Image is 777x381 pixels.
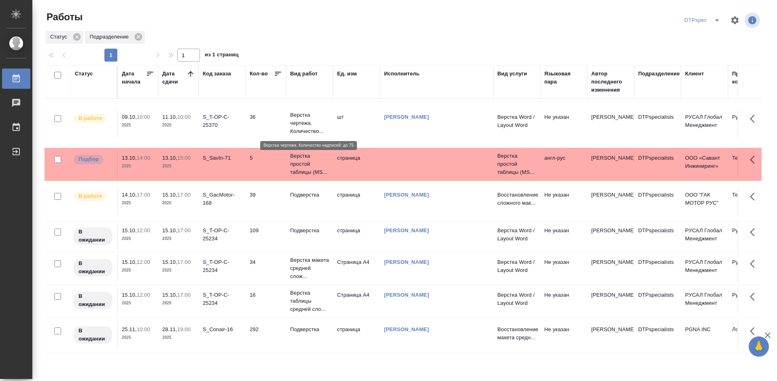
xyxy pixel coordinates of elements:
p: 2025 [162,334,195,342]
td: DTPspecialists [634,150,681,178]
p: Верстка макета средней слож... [290,256,329,280]
td: 39 [246,187,286,215]
p: Подбор [79,155,99,163]
td: DTPspecialists [634,187,681,215]
div: Исполнитель выполняет работу [73,191,113,202]
p: Подразделение [90,33,132,41]
p: Верстка Word / Layout Word [497,113,536,129]
p: 12:00 [137,259,150,265]
button: Здесь прячутся важные кнопки [745,321,764,341]
p: 17:00 [177,192,191,198]
p: 19:00 [177,326,191,332]
p: В ожидании [79,228,107,244]
div: S_T-OP-C-25234 [203,291,242,307]
p: 2025 [162,299,195,307]
p: РУСАЛ Глобал Менеджмент [685,227,724,243]
td: [PERSON_NAME] [587,187,634,215]
td: Не указан [540,223,587,251]
div: Вид услуги [497,70,527,78]
td: [PERSON_NAME] [587,254,634,283]
p: В работе [79,114,102,122]
p: 14.10, [122,192,137,198]
div: S_GacMotor-168 [203,191,242,207]
div: Языковая пара [544,70,583,86]
div: S_Conair-16 [203,325,242,334]
p: 15.10, [162,259,177,265]
div: split button [682,14,725,27]
p: 17:00 [177,292,191,298]
td: англ-рус [540,150,587,178]
p: PGNA INC [685,325,724,334]
a: [PERSON_NAME] [384,114,429,120]
td: 109 [246,223,286,251]
p: ООО "ГАК МОТОР РУС" [685,191,724,207]
a: [PERSON_NAME] [384,326,429,332]
div: Статус [75,70,93,78]
p: 17:00 [177,227,191,233]
button: Здесь прячутся важные кнопки [745,254,764,274]
div: Исполнитель назначен, приступать к работе пока рано [73,227,113,246]
td: Русал [728,287,775,315]
p: 15.10, [162,227,177,233]
td: DTPspecialists [634,287,681,315]
div: Исполнитель назначен, приступать к работе пока рано [73,325,113,345]
td: Локализация [728,321,775,350]
span: из 1 страниц [205,50,239,62]
p: ООО «Савант Инжиниринг» [685,154,724,170]
p: 2025 [122,266,154,274]
div: Автор последнего изменения [591,70,630,94]
p: 25.11, [122,326,137,332]
p: 15.10, [122,259,137,265]
a: [PERSON_NAME] [384,227,429,233]
td: Не указан [540,109,587,137]
p: Подверстка [290,325,329,334]
div: Кол-во [250,70,268,78]
td: Не указан [540,321,587,350]
div: Ед. изм [337,70,357,78]
p: 14:00 [137,155,150,161]
p: 2025 [122,199,154,207]
p: В ожидании [79,292,107,308]
p: 15.10, [122,227,137,233]
td: [PERSON_NAME] [587,321,634,350]
p: 13.10, [162,155,177,161]
td: страница [333,150,380,178]
p: 2025 [162,266,195,274]
div: S_T-OP-C-25234 [203,227,242,243]
span: Настроить таблицу [725,11,745,30]
p: Верстка чертежа. Количество... [290,111,329,135]
td: [PERSON_NAME] [587,150,634,178]
div: S_T-OP-C-25370 [203,113,242,129]
p: 15.10, [122,292,137,298]
p: Восстановление макета средн... [497,325,536,342]
td: Не указан [540,187,587,215]
button: Здесь прячутся важные кнопки [745,187,764,206]
button: 🙏 [749,336,769,357]
p: Верстка Word / Layout Word [497,258,536,274]
div: S_SavIn-71 [203,154,242,162]
p: РУСАЛ Глобал Менеджмент [685,113,724,129]
div: Можно подбирать исполнителей [73,154,113,165]
div: Проектная команда [732,70,771,86]
td: Русал [728,109,775,137]
p: 11.10, [162,114,177,120]
p: В ожидании [79,327,107,343]
p: РУСАЛ Глобал Менеджмент [685,291,724,307]
p: Подверстка [290,227,329,235]
p: 2025 [122,299,154,307]
button: Здесь прячутся важные кнопки [745,223,764,242]
p: 28.11, [162,326,177,332]
td: [PERSON_NAME] [587,223,634,251]
td: DTPspecialists [634,109,681,137]
div: Клиент [685,70,704,78]
div: Исполнитель назначен, приступать к работе пока рано [73,291,113,310]
p: 12:00 [137,292,150,298]
td: 16 [246,287,286,315]
td: Не указан [540,287,587,315]
p: 15.10, [162,192,177,198]
td: Русал [728,254,775,283]
p: Верстка Word / Layout Word [497,227,536,243]
p: 15:00 [177,155,191,161]
p: 09.10, [122,114,137,120]
p: Верстка простой таблицы (MS... [497,152,536,176]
